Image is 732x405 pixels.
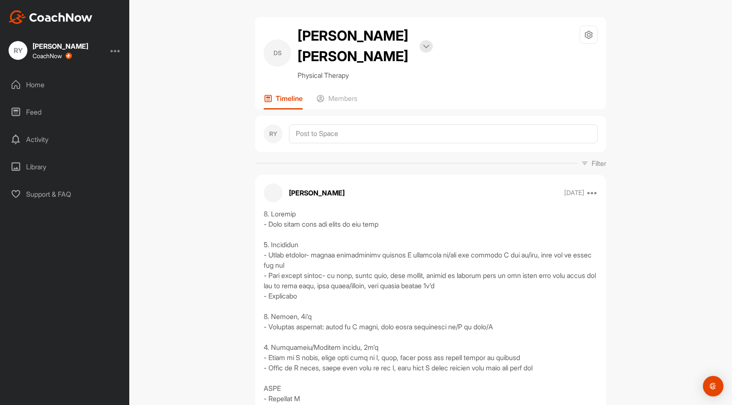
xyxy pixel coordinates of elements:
[5,74,125,95] div: Home
[423,44,429,49] img: arrow-down
[5,129,125,150] div: Activity
[9,10,92,24] img: CoachNow
[33,53,72,59] div: CoachNow
[328,94,357,103] p: Members
[592,158,606,169] p: Filter
[564,189,584,197] p: [DATE]
[276,94,303,103] p: Timeline
[9,41,27,60] div: RY
[5,183,125,205] div: Support & FAQ
[5,101,125,123] div: Feed
[264,39,291,67] div: DS
[289,188,345,198] p: [PERSON_NAME]
[703,376,723,396] div: Open Intercom Messenger
[33,43,88,50] div: [PERSON_NAME]
[264,124,283,143] div: RY
[298,70,433,80] p: Physical Therapy
[298,26,413,67] h2: [PERSON_NAME] [PERSON_NAME]
[5,156,125,177] div: Library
